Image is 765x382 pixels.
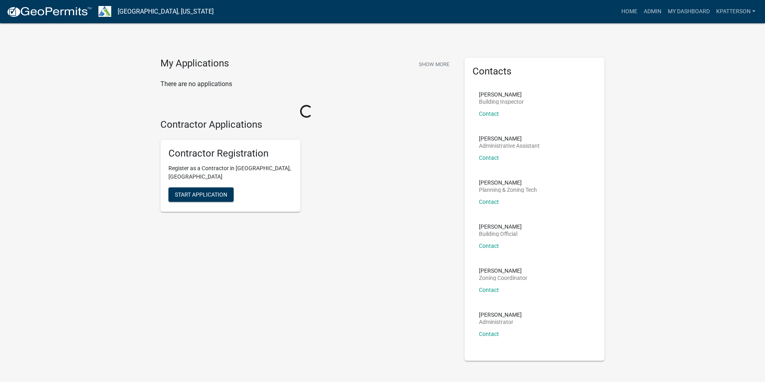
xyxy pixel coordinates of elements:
h5: Contacts [473,66,597,77]
p: Planning & Zoning Tech [479,187,537,193]
h4: My Applications [160,58,229,70]
h4: Contractor Applications [160,119,453,131]
a: Admin [641,4,665,19]
button: Show More [416,58,453,71]
p: [PERSON_NAME] [479,312,522,318]
a: Contact [479,243,499,249]
a: Home [618,4,641,19]
p: Administrator [479,319,522,325]
a: My Dashboard [665,4,713,19]
a: Contact [479,287,499,293]
h5: Contractor Registration [168,148,292,159]
p: Building Official [479,231,522,237]
a: Contact [479,199,499,205]
img: Troup County, Georgia [98,6,111,17]
p: Register as a Contractor in [GEOGRAPHIC_DATA], [GEOGRAPHIC_DATA] [168,164,292,181]
p: Zoning Coordinator [479,275,527,281]
p: [PERSON_NAME] [479,268,527,273]
p: [PERSON_NAME] [479,92,524,97]
a: Contact [479,331,499,337]
a: KPATTERSON [713,4,759,19]
p: Administrative Assistant [479,143,540,149]
p: [PERSON_NAME] [479,136,540,141]
p: Building Inspector [479,99,524,105]
p: There are no applications [160,79,453,89]
p: [PERSON_NAME] [479,180,537,185]
a: Contact [479,111,499,117]
p: [PERSON_NAME] [479,224,522,229]
a: [GEOGRAPHIC_DATA], [US_STATE] [118,5,214,18]
wm-workflow-list-section: Contractor Applications [160,119,453,219]
a: Contact [479,155,499,161]
span: Start Application [175,191,227,198]
button: Start Application [168,187,234,202]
